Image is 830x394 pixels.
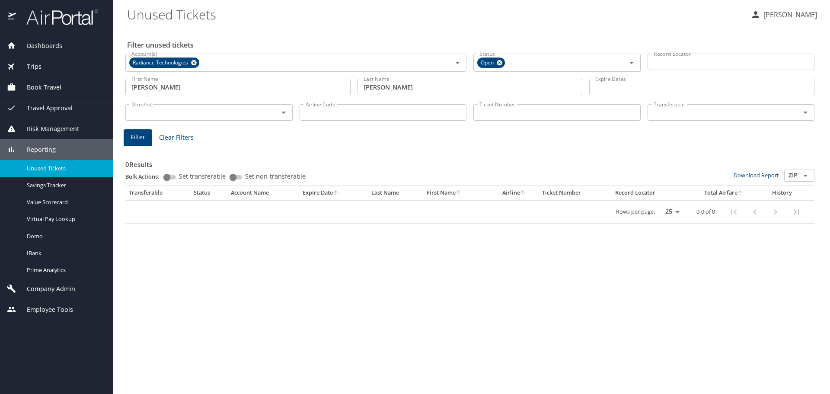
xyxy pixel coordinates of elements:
button: sort [520,190,526,196]
div: Transferable [129,189,187,197]
button: Clear Filters [156,130,197,146]
th: Total Airfare [687,186,761,200]
th: Ticket Number [539,186,612,200]
span: Reporting [16,145,56,154]
span: Risk Management [16,124,79,134]
th: History [761,186,804,200]
button: Open [451,57,463,69]
th: Airline [490,186,539,200]
span: IBank [27,249,103,257]
h3: 0 Results [125,154,814,170]
span: Company Admin [16,284,75,294]
th: Record Locator [612,186,687,200]
p: [PERSON_NAME] [761,10,817,20]
th: Last Name [368,186,423,200]
span: Savings Tracker [27,181,103,189]
p: Rows per page: [616,209,655,215]
span: Travel Approval [16,103,73,113]
button: Open [278,106,290,119]
span: Virtual Pay Lookup [27,215,103,223]
span: Open [477,58,499,67]
span: Value Scorecard [27,198,103,206]
th: First Name [423,186,490,200]
div: Radiance Technologies [129,58,199,68]
button: sort [737,190,744,196]
button: Open [799,106,811,119]
img: icon-airportal.png [8,9,17,26]
span: Book Travel [16,83,61,92]
a: Download Report [734,171,779,179]
p: 0-0 of 0 [696,209,715,215]
span: Domo [27,232,103,240]
button: Filter [124,129,152,146]
button: [PERSON_NAME] [747,7,820,22]
span: Dashboards [16,41,62,51]
span: Employee Tools [16,305,73,314]
span: Trips [16,62,41,71]
h2: Filter unused tickets [127,38,816,52]
div: Open [477,58,505,68]
span: Prime Analytics [27,266,103,274]
table: custom pagination table [125,186,814,224]
button: sort [456,190,462,196]
h1: Unused Tickets [127,1,744,28]
span: Clear Filters [159,132,194,143]
button: Open [626,57,638,69]
button: Open [799,170,811,182]
span: Unused Tickets [27,164,103,173]
img: airportal-logo.png [17,9,98,26]
span: Filter [131,132,145,143]
select: rows per page [658,205,683,218]
p: Bulk Actions: [125,173,166,180]
th: Status [190,186,227,200]
span: Radiance Technologies [129,58,193,67]
button: sort [333,190,339,196]
th: Account Name [227,186,299,200]
span: Set non-transferable [245,173,306,179]
th: Expire Date [299,186,368,200]
span: Set transferable [179,173,226,179]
